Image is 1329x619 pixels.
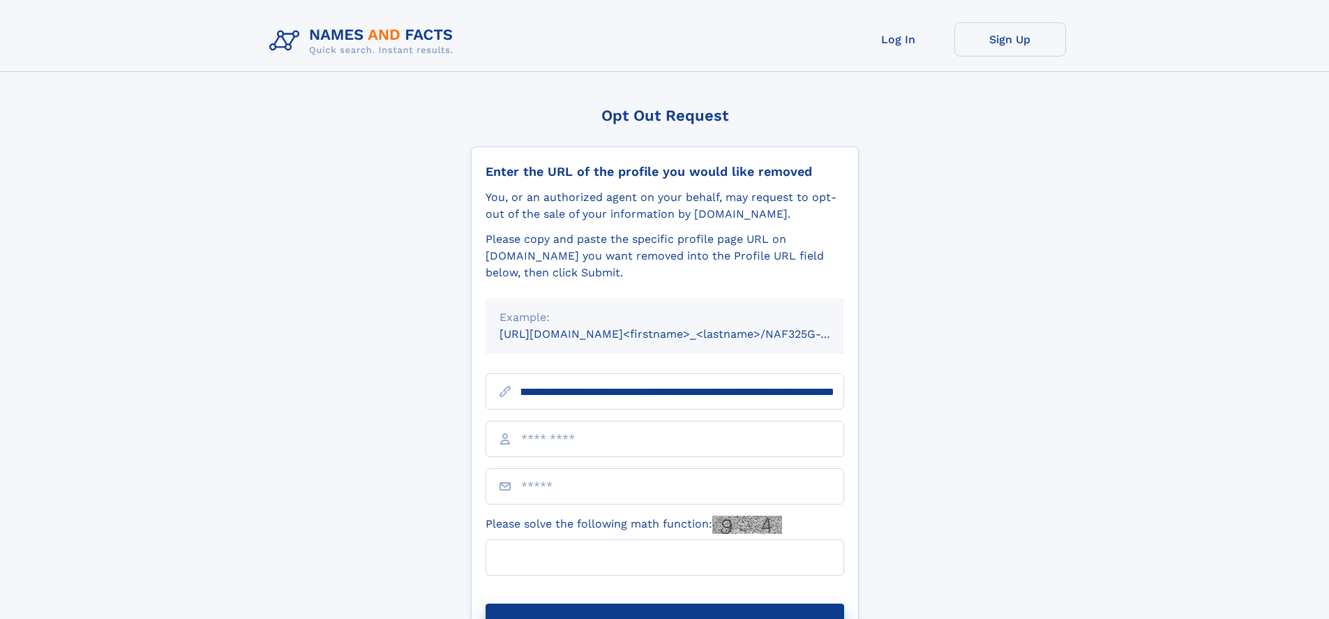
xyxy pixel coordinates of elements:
[954,22,1066,57] a: Sign Up
[486,164,844,179] div: Enter the URL of the profile you would like removed
[486,516,782,534] label: Please solve the following math function:
[486,189,844,223] div: You, or an authorized agent on your behalf, may request to opt-out of the sale of your informatio...
[500,327,871,341] small: [URL][DOMAIN_NAME]<firstname>_<lastname>/NAF325G-xxxxxxxx
[264,22,465,60] img: Logo Names and Facts
[843,22,954,57] a: Log In
[486,231,844,281] div: Please copy and paste the specific profile page URL on [DOMAIN_NAME] you want removed into the Pr...
[500,309,830,326] div: Example:
[471,107,859,124] div: Opt Out Request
